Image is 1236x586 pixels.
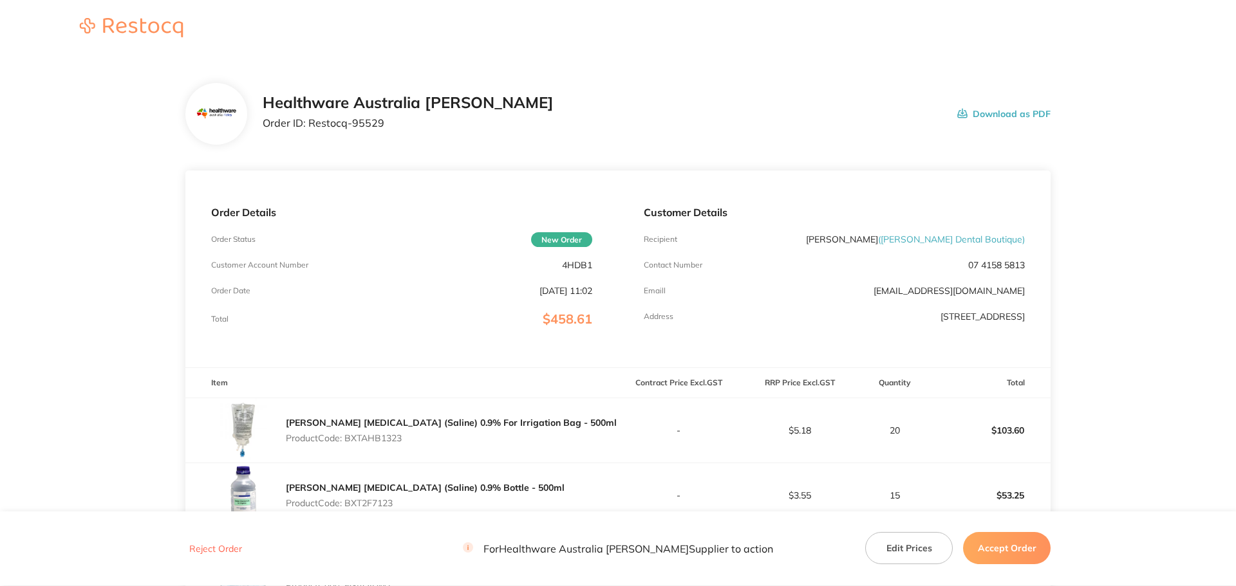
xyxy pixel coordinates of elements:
[263,117,554,129] p: Order ID: Restocq- 95529
[861,490,929,500] p: 15
[865,533,953,565] button: Edit Prices
[211,315,229,324] p: Total
[211,261,308,270] p: Customer Account Number
[286,498,565,508] p: Product Code: BXT2F7123
[211,206,592,218] p: Order Details
[286,482,565,493] a: [PERSON_NAME] [MEDICAL_DATA] (Saline) 0.9% Bottle - 500ml
[740,490,859,500] p: $3.55
[644,206,1025,218] p: Customer Details
[67,18,196,37] img: Restocq logo
[286,417,617,428] a: [PERSON_NAME] [MEDICAL_DATA] (Saline) 0.9% For Irrigation Bag - 500ml
[930,368,1051,398] th: Total
[860,368,930,398] th: Quantity
[644,235,677,244] p: Recipient
[211,463,276,527] img: ZTFmZDR5eA
[968,260,1025,270] p: 07 4158 5813
[963,533,1051,565] button: Accept Order
[562,260,592,270] p: 4HDB1
[619,490,738,500] p: -
[806,234,1025,244] p: [PERSON_NAME]
[739,368,860,398] th: RRP Price Excl. GST
[957,94,1051,134] button: Download as PDF
[543,311,592,327] span: $458.61
[531,232,592,247] span: New Order
[941,311,1025,322] p: [STREET_ADDRESS]
[185,368,618,398] th: Item
[463,543,773,555] p: For Healthware Australia [PERSON_NAME] Supplier to action
[930,415,1050,446] p: $103.60
[930,480,1050,511] p: $53.25
[644,261,702,270] p: Contact Number
[539,286,592,296] p: [DATE] 11:02
[644,286,666,295] p: Emaill
[878,233,1025,245] span: ( [PERSON_NAME] Dental Boutique )
[644,312,673,321] p: Address
[211,235,256,244] p: Order Status
[211,398,276,462] img: NW5ubzNiMw
[67,18,196,39] a: Restocq logo
[740,425,859,435] p: $5.18
[874,285,1025,297] a: [EMAIL_ADDRESS][DOMAIN_NAME]
[211,286,250,295] p: Order Date
[185,544,246,555] button: Reject Order
[286,433,617,443] p: Product Code: BXTAHB1323
[619,425,738,435] p: -
[263,94,554,112] h2: Healthware Australia [PERSON_NAME]
[618,368,739,398] th: Contract Price Excl. GST
[861,425,929,435] p: 20
[195,93,237,135] img: Mjc2MnhocQ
